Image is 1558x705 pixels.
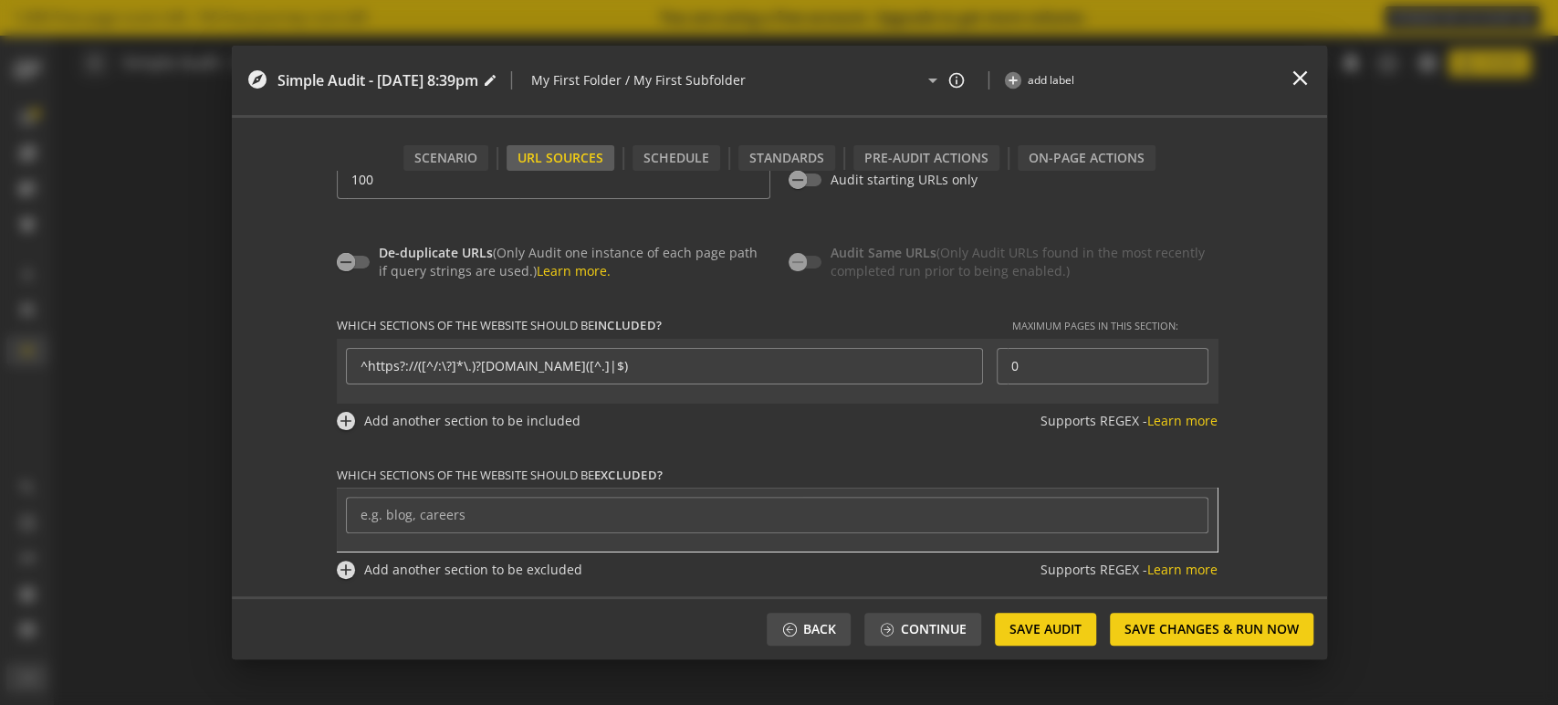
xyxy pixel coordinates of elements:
[246,68,268,90] mat-icon: explore
[403,145,488,171] div: Scenario
[594,317,663,334] span: included?
[507,66,517,95] span: |
[337,561,355,579] mat-icon: add
[1009,613,1082,646] span: Save Audit
[1028,72,1074,88] span: add label
[370,244,766,280] label: (Only Audit one instance of each page path if query strings are used.)
[277,55,497,106] audit-editor-header-name-control: Simple Audit - 14 September 2025 | 8:39pm
[821,171,978,189] label: Audit starting URLs only
[517,55,966,106] op-folder-and-sub-folder-field: My First Folder / My First Subfolder
[767,613,851,646] button: Back
[1124,613,1299,646] span: Save Changes & Run Now
[1040,561,1218,579] div: Supports REGEX -
[821,244,1218,280] label: (Only Audit URLs found in the most recently completed run prior to being enabled.)
[1147,412,1218,429] a: Learn more
[633,145,720,171] div: Schedule
[995,613,1096,646] button: Save Audit
[361,508,1194,523] input: e.g. blog, careers
[483,73,497,88] mat-icon: edit
[803,613,836,646] span: Back
[1003,70,1023,90] mat-icon: add_circle
[1147,561,1218,578] a: Learn more
[337,412,355,430] mat-icon: add
[984,66,994,95] span: |
[379,244,493,261] span: De-duplicate URLs
[901,613,967,646] span: Continue
[853,145,999,171] div: Pre-audit Actions
[1040,412,1218,430] div: Supports REGEX -
[1018,145,1155,171] div: On-Page Actions
[831,244,936,261] span: Audit Same URLs
[364,412,580,430] div: Add another section to be included
[1003,71,1074,89] button: add label
[864,613,981,646] button: Continue
[337,317,1006,334] span: Which sections of the website should be
[738,145,835,171] div: Standards
[277,70,478,91] span: Simple Audit - [DATE] 8:39pm
[531,69,922,91] input: Select or create new folder/sub-folder
[947,71,966,89] mat-icon: info_outline
[1288,66,1312,90] mat-icon: close
[594,467,664,484] span: excluded?
[537,262,611,279] a: Learn more.
[1006,319,1218,333] span: Maximum pages in this section:
[507,145,614,171] div: URL Sources
[1110,613,1313,646] button: Save Changes & Run Now
[921,69,942,91] mat-icon: arrow_drop_down
[337,467,1218,484] span: Which sections of the website should be
[364,561,582,579] div: Add another section to be excluded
